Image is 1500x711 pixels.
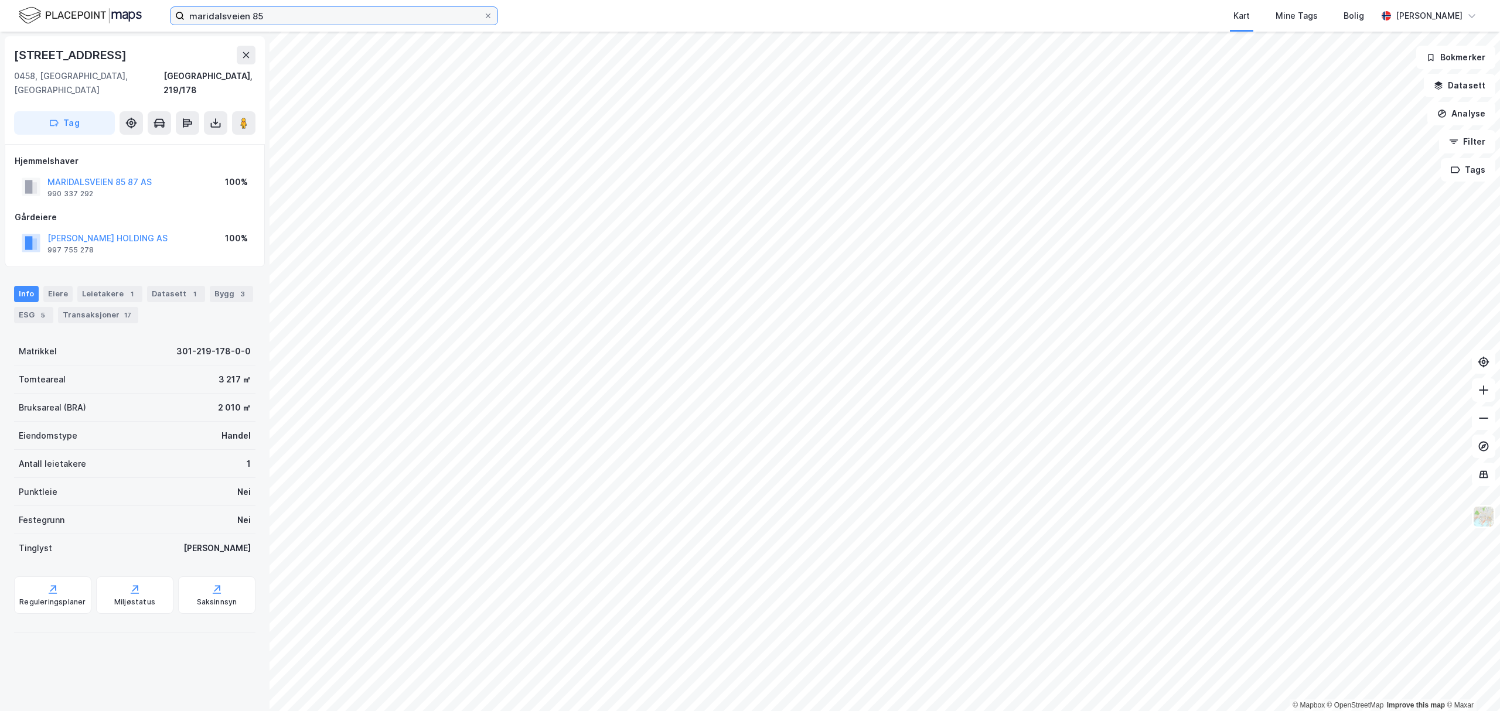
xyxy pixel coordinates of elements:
div: Info [14,286,39,302]
div: Gårdeiere [15,210,255,224]
div: Antall leietakere [19,457,86,471]
div: Tomteareal [19,372,66,387]
div: Reguleringsplaner [19,597,86,607]
div: Festegrunn [19,513,64,527]
button: Analyse [1427,102,1495,125]
img: logo.f888ab2527a4732fd821a326f86c7f29.svg [19,5,142,26]
div: 301-219-178-0-0 [176,344,251,358]
div: Datasett [147,286,205,302]
div: 100% [225,231,248,245]
a: OpenStreetMap [1327,701,1384,709]
div: Matrikkel [19,344,57,358]
button: Filter [1439,130,1495,153]
div: Handel [221,429,251,443]
div: 1 [126,288,138,300]
div: Nei [237,513,251,527]
div: [GEOGRAPHIC_DATA], 219/178 [163,69,255,97]
a: Improve this map [1387,701,1445,709]
div: 0458, [GEOGRAPHIC_DATA], [GEOGRAPHIC_DATA] [14,69,163,97]
div: Eiere [43,286,73,302]
div: Kontrollprogram for chat [1441,655,1500,711]
div: Miljøstatus [114,597,155,607]
div: 990 337 292 [47,189,93,199]
div: [STREET_ADDRESS] [14,46,129,64]
div: Bygg [210,286,253,302]
div: [PERSON_NAME] [1396,9,1462,23]
button: Tags [1441,158,1495,182]
div: Transaksjoner [58,307,138,323]
div: 3 217 ㎡ [219,372,251,387]
div: Mine Tags [1276,9,1318,23]
div: Bolig [1344,9,1364,23]
img: Z [1472,505,1495,528]
div: Leietakere [77,286,142,302]
button: Datasett [1424,74,1495,97]
a: Mapbox [1293,701,1325,709]
div: 1 [189,288,200,300]
div: Kart [1233,9,1250,23]
div: Bruksareal (BRA) [19,401,86,415]
div: Nei [237,485,251,499]
div: 1 [247,457,251,471]
div: ESG [14,307,53,323]
iframe: Chat Widget [1441,655,1500,711]
div: 2 010 ㎡ [218,401,251,415]
div: 5 [37,309,49,321]
input: Søk på adresse, matrikkel, gårdeiere, leietakere eller personer [185,7,483,25]
div: Tinglyst [19,541,52,555]
div: [PERSON_NAME] [183,541,251,555]
div: 3 [237,288,248,300]
div: Hjemmelshaver [15,154,255,168]
div: 17 [122,309,134,321]
button: Tag [14,111,115,135]
div: Saksinnsyn [197,597,237,607]
div: Eiendomstype [19,429,77,443]
div: 997 755 278 [47,245,94,255]
div: 100% [225,175,248,189]
button: Bokmerker [1416,46,1495,69]
div: Punktleie [19,485,57,499]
